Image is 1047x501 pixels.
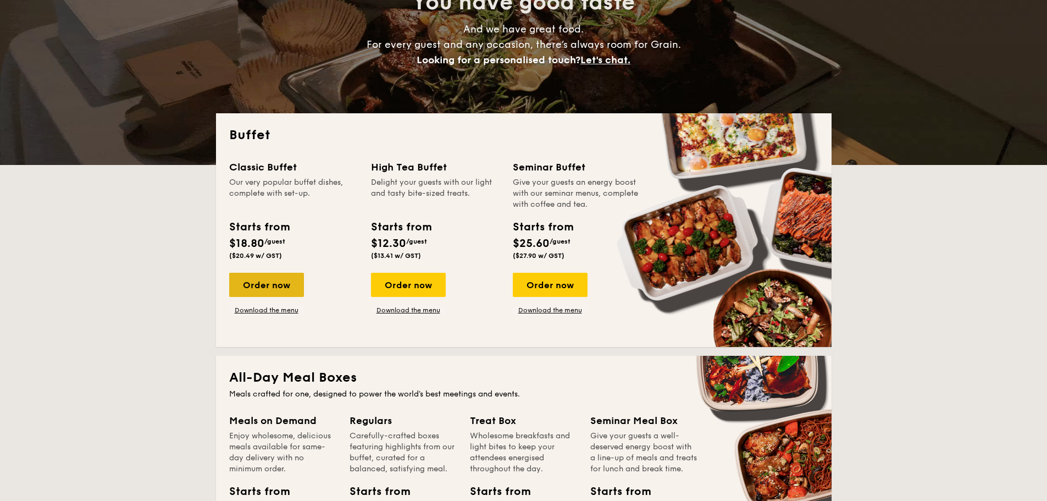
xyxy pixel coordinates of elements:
[513,237,550,250] span: $25.60
[513,159,641,175] div: Seminar Buffet
[229,483,279,500] div: Starts from
[371,159,500,175] div: High Tea Buffet
[550,238,570,245] span: /guest
[350,431,457,475] div: Carefully-crafted boxes featuring highlights from our buffet, curated for a balanced, satisfying ...
[513,306,588,315] a: Download the menu
[229,219,289,235] div: Starts from
[371,237,406,250] span: $12.30
[367,23,681,66] span: And we have great food. For every guest and any occasion, there’s always room for Grain.
[590,413,697,428] div: Seminar Meal Box
[513,219,573,235] div: Starts from
[264,238,285,245] span: /guest
[229,306,304,315] a: Download the menu
[229,389,818,400] div: Meals crafted for one, designed to power the world's best meetings and events.
[229,369,818,387] h2: All-Day Meal Boxes
[470,413,577,428] div: Treat Box
[229,273,304,297] div: Order now
[580,54,630,66] span: Let's chat.
[229,177,358,210] div: Our very popular buffet dishes, complete with set-up.
[229,252,282,260] span: ($20.49 w/ GST)
[371,273,446,297] div: Order now
[513,252,564,260] span: ($27.90 w/ GST)
[229,237,264,250] span: $18.80
[371,306,446,315] a: Download the menu
[229,413,336,428] div: Meals on Demand
[371,219,431,235] div: Starts from
[350,483,399,500] div: Starts from
[470,483,519,500] div: Starts from
[371,177,500,210] div: Delight your guests with our light and tasty bite-sized treats.
[229,431,336,475] div: Enjoy wholesome, delicious meals available for same-day delivery with no minimum order.
[470,431,577,475] div: Wholesome breakfasts and light bites to keep your attendees energised throughout the day.
[371,252,421,260] span: ($13.41 w/ GST)
[513,177,641,210] div: Give your guests an energy boost with our seminar menus, complete with coffee and tea.
[590,431,697,475] div: Give your guests a well-deserved energy boost with a line-up of meals and treats for lunch and br...
[229,159,358,175] div: Classic Buffet
[350,413,457,428] div: Regulars
[590,483,640,500] div: Starts from
[417,54,580,66] span: Looking for a personalised touch?
[406,238,427,245] span: /guest
[229,126,818,144] h2: Buffet
[513,273,588,297] div: Order now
